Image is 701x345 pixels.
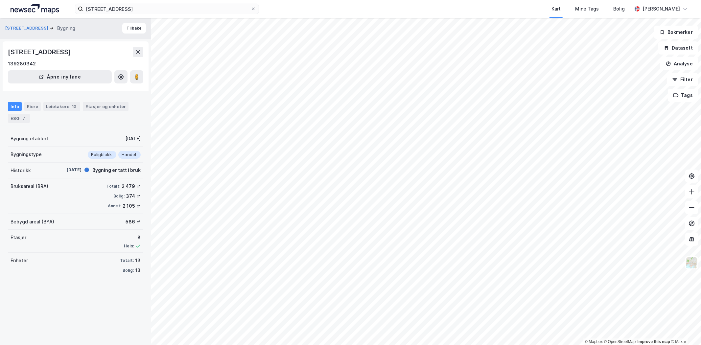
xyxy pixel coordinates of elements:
[686,257,698,269] img: Z
[8,70,112,83] button: Åpne i ny fane
[5,25,50,32] button: [STREET_ADDRESS]
[551,5,561,13] div: Kart
[126,218,141,226] div: 586 ㎡
[658,41,698,55] button: Datasett
[123,268,134,273] div: Bolig:
[123,202,141,210] div: 2 105 ㎡
[125,135,141,143] div: [DATE]
[43,102,80,111] div: Leietakere
[638,339,670,344] a: Improve this map
[11,218,54,226] div: Bebygd areal (BYA)
[667,73,698,86] button: Filter
[126,192,141,200] div: 374 ㎡
[21,115,27,122] div: 7
[11,167,31,174] div: Historikk
[85,103,126,109] div: Etasjer og enheter
[8,60,36,68] div: 139280342
[55,167,82,173] div: [DATE]
[668,89,698,102] button: Tags
[8,47,72,57] div: [STREET_ADDRESS]
[106,184,120,189] div: Totalt:
[11,234,26,241] div: Etasjer
[122,23,146,34] button: Tilbake
[108,203,121,209] div: Annet:
[135,266,141,274] div: 13
[122,182,141,190] div: 2 479 ㎡
[668,313,701,345] div: Kontrollprogram for chat
[124,234,141,241] div: 8
[585,339,603,344] a: Mapbox
[113,194,125,199] div: Bolig:
[575,5,599,13] div: Mine Tags
[11,4,59,14] img: logo.a4113a55bc3d86da70a041830d287a7e.svg
[24,102,41,111] div: Eiere
[604,339,636,344] a: OpenStreetMap
[8,114,30,123] div: ESG
[654,26,698,39] button: Bokmerker
[57,24,75,32] div: Bygning
[124,243,134,249] div: Heis:
[643,5,680,13] div: [PERSON_NAME]
[668,313,701,345] iframe: Chat Widget
[83,4,251,14] input: Søk på adresse, matrikkel, gårdeiere, leietakere eller personer
[8,102,22,111] div: Info
[11,182,48,190] div: Bruksareal (BRA)
[660,57,698,70] button: Analyse
[71,103,78,110] div: 10
[120,258,134,263] div: Totalt:
[613,5,625,13] div: Bolig
[11,150,42,158] div: Bygningstype
[11,257,28,264] div: Enheter
[92,166,141,174] div: Bygning er tatt i bruk
[11,135,48,143] div: Bygning etablert
[135,257,141,264] div: 13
